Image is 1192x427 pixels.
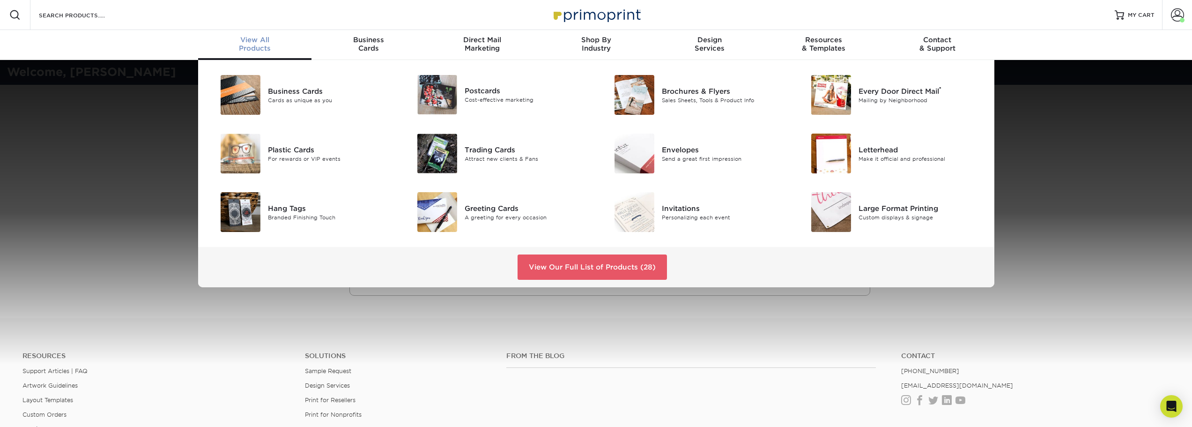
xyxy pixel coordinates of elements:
a: Sample Request [305,367,351,375]
a: Shop ByIndustry [539,30,653,60]
a: Postcards Postcards Cost-effective marketing [406,71,589,118]
a: Contact& Support [881,30,994,60]
div: Hang Tags [268,203,392,213]
img: Every Door Direct Mail [811,75,851,115]
div: Brochures & Flyers [662,86,786,96]
img: Primoprint [549,5,643,25]
a: Resources& Templates [767,30,881,60]
a: [EMAIL_ADDRESS][DOMAIN_NAME] [901,382,1013,389]
a: BusinessCards [311,30,425,60]
div: Attract new clients & Fans [465,155,589,163]
a: Invitations Invitations Personalizing each event [603,188,786,236]
a: Trading Cards Trading Cards Attract new clients & Fans [406,130,589,177]
div: Mailing by Neighborhood [859,96,983,104]
input: SEARCH PRODUCTS..... [38,9,129,21]
div: Sales Sheets, Tools & Product Info [662,96,786,104]
img: Hang Tags [221,192,260,232]
span: Resources [767,36,881,44]
span: Design [653,36,767,44]
a: Direct MailMarketing [425,30,539,60]
img: Invitations [615,192,654,232]
a: [PHONE_NUMBER] [901,367,959,375]
div: Custom displays & signage [859,213,983,221]
a: Hang Tags Hang Tags Branded Finishing Touch [209,188,392,236]
div: For rewards or VIP events [268,155,392,163]
img: Letterhead [811,134,851,173]
a: View AllProducts [198,30,312,60]
img: Plastic Cards [221,134,260,173]
div: Trading Cards [465,144,589,155]
a: DesignServices [653,30,767,60]
div: Cards as unique as you [268,96,392,104]
div: & Support [881,36,994,52]
span: View All [198,36,312,44]
div: Make it official and professional [859,155,983,163]
div: Greeting Cards [465,203,589,213]
div: Business Cards [268,86,392,96]
img: Business Cards [221,75,260,115]
span: Contact [881,36,994,44]
div: Services [653,36,767,52]
img: Greeting Cards [417,192,457,232]
div: Personalizing each event [662,213,786,221]
a: Large Format Printing Large Format Printing Custom displays & signage [800,188,983,236]
a: Every Door Direct Mail Every Door Direct Mail® Mailing by Neighborhood [800,71,983,119]
div: Products [198,36,312,52]
a: Business Cards Business Cards Cards as unique as you [209,71,392,119]
img: Brochures & Flyers [615,75,654,115]
div: Cards [311,36,425,52]
a: Artwork Guidelines [22,382,78,389]
span: Business [311,36,425,44]
img: Envelopes [615,134,654,173]
div: Send a great first impression [662,155,786,163]
a: Print for Nonprofits [305,411,362,418]
div: A greeting for every occasion [465,213,589,221]
a: Letterhead Letterhead Make it official and professional [800,130,983,177]
div: Industry [539,36,653,52]
a: Plastic Cards Plastic Cards For rewards or VIP events [209,130,392,177]
div: & Templates [767,36,881,52]
div: Envelopes [662,144,786,155]
div: Marketing [425,36,539,52]
div: Plastic Cards [268,144,392,155]
div: Large Format Printing [859,203,983,213]
div: Letterhead [859,144,983,155]
a: Print for Resellers [305,397,355,404]
img: Trading Cards [417,134,457,173]
div: Open Intercom Messenger [1160,395,1183,418]
a: View Our Full List of Products (28) [518,255,667,280]
img: Large Format Printing [811,192,851,232]
a: Custom Orders [22,411,67,418]
div: Every Door Direct Mail [859,86,983,96]
span: Shop By [539,36,653,44]
img: Postcards [417,75,457,114]
div: Branded Finishing Touch [268,213,392,221]
div: Cost-effective marketing [465,96,589,104]
a: Greeting Cards Greeting Cards A greeting for every occasion [406,188,589,236]
a: Design Services [305,382,350,389]
div: Postcards [465,86,589,96]
sup: ® [939,86,941,92]
a: Envelopes Envelopes Send a great first impression [603,130,786,177]
div: Invitations [662,203,786,213]
a: Brochures & Flyers Brochures & Flyers Sales Sheets, Tools & Product Info [603,71,786,119]
span: Direct Mail [425,36,539,44]
span: MY CART [1128,11,1155,19]
a: Support Articles | FAQ [22,367,88,375]
a: Layout Templates [22,397,73,404]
